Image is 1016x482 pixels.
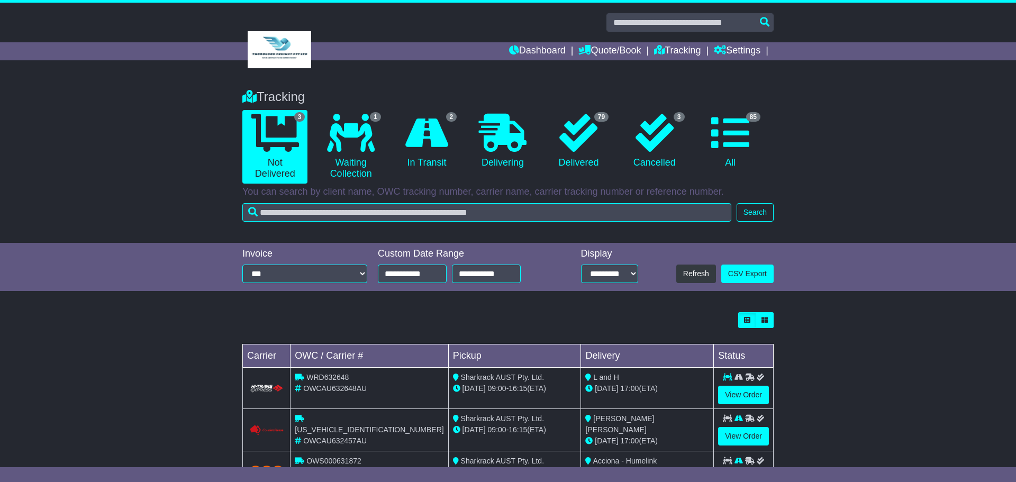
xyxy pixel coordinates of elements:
span: 3 [674,112,685,122]
span: 79 [594,112,609,122]
a: Settings [714,42,760,60]
span: [DATE] [462,384,486,393]
button: Search [737,203,774,222]
span: Sharkrack AUST Pty. Ltd. [461,373,544,381]
a: 1 Waiting Collection [318,110,383,184]
a: 3 Cancelled [622,110,687,172]
span: [DATE] [595,436,618,445]
span: WRD632648 [306,373,349,381]
span: 3 [294,112,305,122]
span: L and H [593,373,619,381]
a: View Order [718,386,769,404]
span: 17:00 [620,436,639,445]
span: [DATE] [462,425,486,434]
div: (ETA) [585,435,709,447]
td: Status [714,344,774,368]
span: [PERSON_NAME] [PERSON_NAME] [585,414,654,434]
a: View Order [718,427,769,445]
img: Couriers_Please.png [249,425,284,436]
span: Acciona - Humelink [593,457,657,465]
span: 16:15 [509,425,527,434]
span: OWS000631872 [306,457,361,465]
a: Quote/Book [578,42,641,60]
img: TNT_Domestic.png [249,466,284,478]
a: CSV Export [721,265,774,283]
div: - (ETA) [453,383,577,394]
td: Delivery [581,344,714,368]
td: Pickup [448,344,581,368]
span: 09:00 [488,425,506,434]
div: Tracking [237,89,779,105]
a: Tracking [654,42,701,60]
span: 17:00 [620,384,639,393]
a: 79 Delivered [546,110,611,172]
span: Sharkrack AUST Pty. Ltd. [461,457,544,465]
a: 2 In Transit [394,110,459,172]
div: Display [581,248,638,260]
span: 85 [746,112,760,122]
span: 16:15 [509,384,527,393]
a: Delivering [470,110,535,172]
p: You can search by client name, OWC tracking number, carrier name, carrier tracking number or refe... [242,186,774,198]
span: OWCAU632457AU [303,436,367,445]
div: Invoice [242,248,367,260]
div: - (ETA) [453,424,577,435]
td: OWC / Carrier # [291,344,448,368]
td: Carrier [243,344,291,368]
div: Custom Date Range [378,248,548,260]
a: 85 All [698,110,763,172]
span: [DATE] [595,384,618,393]
span: 09:00 [488,384,506,393]
img: HiTrans.png [249,384,284,393]
span: OWCAU632648AU [303,384,367,393]
span: Sharkrack AUST Pty. Ltd. [461,414,544,423]
span: 1 [370,112,381,122]
span: 2 [446,112,457,122]
div: (ETA) [585,383,709,394]
a: Dashboard [509,42,566,60]
button: Refresh [676,265,716,283]
a: 3 Not Delivered [242,110,307,184]
span: [US_VEHICLE_IDENTIFICATION_NUMBER] [295,425,443,434]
